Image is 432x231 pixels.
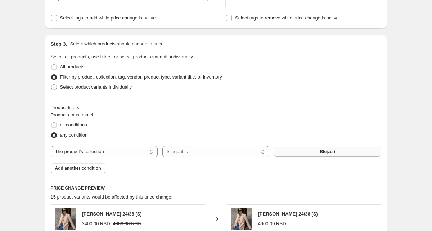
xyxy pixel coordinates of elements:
[235,15,339,21] span: Select tags to remove while price change is active
[82,221,110,226] span: 3400.00 RSD
[113,221,141,226] span: 4900.00 RSD
[51,185,381,191] h6: PRICE CHANGE PREVIEW
[231,208,252,230] img: B8E95242-9F00-4592-97A6-E3F01FA3CEF7_80x.jpg
[320,149,335,155] span: Blejzeri
[82,211,142,217] span: [PERSON_NAME] 24/36 (S)
[60,122,87,128] span: all conditions
[258,211,318,217] span: [PERSON_NAME] 24/36 (S)
[51,112,96,117] span: Products must match:
[51,163,105,173] button: Add another condition
[70,40,163,48] p: Select which products should change in price
[51,104,381,111] div: Product filters
[55,165,101,171] span: Add another condition
[60,84,132,90] span: Select product variants individually
[60,74,222,80] span: Filter by product, collection, tag, vendor, product type, variant title, or inventory
[51,54,193,59] span: Select all products, use filters, or select products variants individually
[60,15,156,21] span: Select tags to add while price change is active
[258,221,286,226] span: 4900.00 RSD
[60,64,85,70] span: All products
[51,40,67,48] h2: Step 3.
[274,147,381,157] button: Blejzeri
[60,132,88,138] span: any condition
[55,208,76,230] img: B8E95242-9F00-4592-97A6-E3F01FA3CEF7_80x.jpg
[51,194,173,200] span: 15 product variants would be affected by this price change:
